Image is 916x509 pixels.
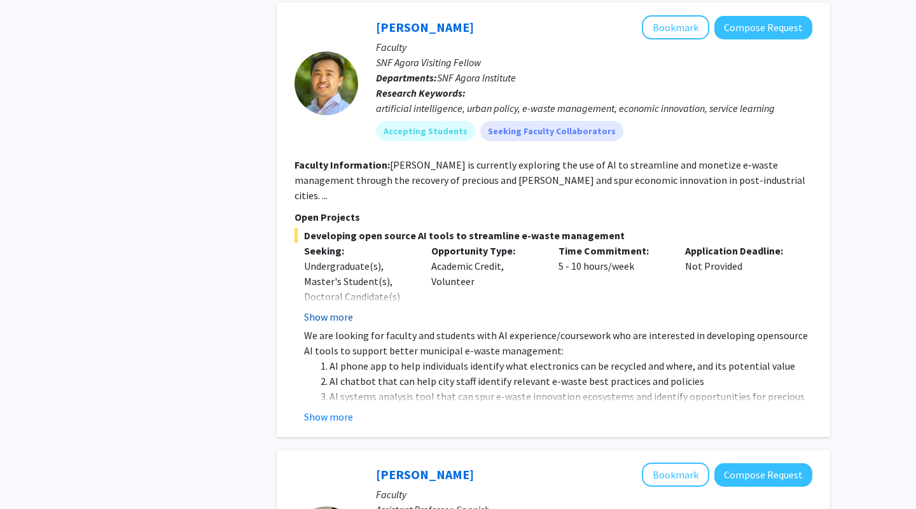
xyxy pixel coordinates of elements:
div: artificial intelligence, urban policy, e-waste management, economic innovation, service learning [376,101,812,116]
p: SNF Agora Visiting Fellow [376,55,812,70]
div: Undergraduate(s), Master's Student(s), Doctoral Candidate(s) (PhD, MD, DMD, PharmD, etc.), Postdo... [304,258,412,380]
button: Add David Park to Bookmarks [642,15,709,39]
iframe: Chat [10,452,54,499]
button: Show more [304,409,353,424]
li: AI phone app to help individuals identify what electronics can be recycled and where, and its pot... [330,358,812,373]
div: 5 - 10 hours/week [549,243,676,324]
span: SNF Agora Institute [437,71,516,84]
p: Seeking: [304,243,412,258]
button: Compose Request to David Park [714,16,812,39]
p: Time Commitment: [559,243,667,258]
div: Academic Credit, Volunteer [422,243,549,324]
button: Show more [304,309,353,324]
p: We are looking for faculty and students with AI experience/coursework who are interested in devel... [304,328,812,358]
div: Not Provided [676,243,803,324]
p: Application Deadline: [685,243,793,258]
b: Research Keywords: [376,87,466,99]
p: Faculty [376,487,812,502]
a: [PERSON_NAME] [376,19,474,35]
p: Opportunity Type: [431,243,539,258]
button: Compose Request to Becquer Seguin [714,463,812,487]
span: Developing open source AI tools to streamline e-waste management [295,228,812,243]
fg-read-more: [PERSON_NAME] is currently exploring the use of AI to streamline and monetize e-waste management ... [295,158,805,202]
b: Departments: [376,71,437,84]
li: AI chatbot that can help city staff identify relevant e-waste best practices and policies [330,373,812,389]
button: Add Becquer Seguin to Bookmarks [642,463,709,487]
mat-chip: Accepting Students [376,121,475,141]
mat-chip: Seeking Faculty Collaborators [480,121,623,141]
b: Faculty Information: [295,158,390,171]
p: Open Projects [295,209,812,225]
p: Faculty [376,39,812,55]
a: [PERSON_NAME] [376,466,474,482]
li: AI systems analysis tool that can spur e-waste innovation ecosystems and identify opportunities f... [330,389,812,419]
